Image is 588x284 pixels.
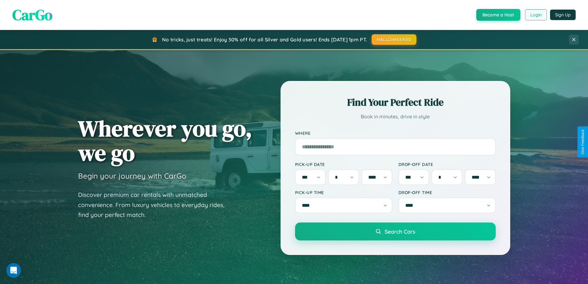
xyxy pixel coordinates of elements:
[6,263,21,278] iframe: Intercom live chat
[295,223,496,240] button: Search Cars
[12,5,52,25] span: CarGo
[295,95,496,109] h2: Find Your Perfect Ride
[398,162,496,167] label: Drop-off Date
[78,171,186,180] h3: Begin your journey with CarGo
[78,190,232,220] p: Discover premium car rentals with unmatched convenience. From luxury vehicles to everyday rides, ...
[162,36,367,43] span: No tricks, just treats! Enjoy 30% off for all Silver and Gold users! Ends [DATE] 1pm PT.
[581,129,585,155] div: Give Feedback
[78,116,252,165] h1: Wherever you go, we go
[525,9,547,20] button: Login
[385,228,415,235] span: Search Cars
[295,130,496,136] label: Where
[476,9,520,21] button: Become a Host
[398,190,496,195] label: Drop-off Time
[295,190,392,195] label: Pick-up Time
[550,10,576,20] button: Sign Up
[295,112,496,121] p: Book in minutes, drive in style
[295,162,392,167] label: Pick-up Date
[372,34,416,45] button: HALLOWEEN30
